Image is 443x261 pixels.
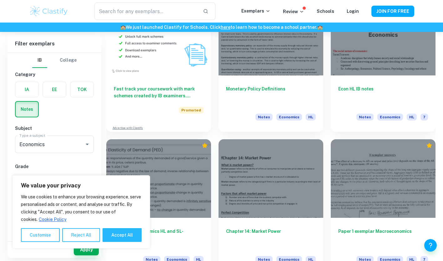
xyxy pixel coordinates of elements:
[19,133,45,138] label: Type a subject
[21,228,60,242] button: Customise
[407,114,417,120] span: HL
[241,8,270,14] p: Exemplars
[179,107,204,114] span: Promoted
[221,25,230,30] a: here
[1,24,442,31] h6: We just launched Clastify for Schools. Click to learn how to become a school partner.
[338,85,428,106] h6: Econ HL IB notes
[62,228,100,242] button: Reject All
[202,142,208,149] div: Premium
[420,114,428,120] span: 7
[21,182,142,189] p: We value your privacy
[356,114,374,120] span: Notes
[283,8,304,15] p: Review
[15,71,94,78] h6: Category
[426,142,432,149] div: Premium
[38,217,67,222] a: Cookie Policy
[60,53,77,68] button: College
[371,6,414,17] button: JOIN FOR FREE
[276,114,302,120] span: Economics
[15,82,38,97] button: IA
[15,163,94,170] h6: Grade
[8,35,101,53] h6: Filter exemplars
[32,53,47,68] button: IB
[377,114,403,120] span: Economics
[94,3,198,20] input: Search for any exemplars...
[113,126,143,130] a: Advertise with Clastify
[114,85,204,99] h6: Fast track your coursework with mark schemes created by IB examiners. Upgrade now
[13,175,150,248] div: We value your privacy
[338,228,428,248] h6: Paper 1 exemplar Macroeconomics
[120,25,126,30] span: 🏫
[226,85,316,106] h6: Monetary Policy Definitions
[29,5,69,18] img: Clastify logo
[43,82,66,97] button: EE
[255,114,273,120] span: Notes
[70,82,93,97] button: TOK
[15,125,94,132] h6: Subject
[424,239,437,252] button: Help and Feedback
[114,228,204,248] h6: Elasticity- Economics HL and SL- Cloudscore
[317,9,334,14] a: Schools
[306,114,316,120] span: HL
[32,53,77,68] div: Filter type choice
[103,228,142,242] button: Accept All
[74,244,99,255] button: Apply
[21,193,142,223] p: We use cookies to enhance your browsing experience, serve personalised ads or content, and analys...
[83,140,92,149] button: Open
[16,102,38,117] button: Notes
[317,25,323,30] span: 🏫
[226,228,316,248] h6: Chapter 14: Market Power
[347,9,359,14] a: Login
